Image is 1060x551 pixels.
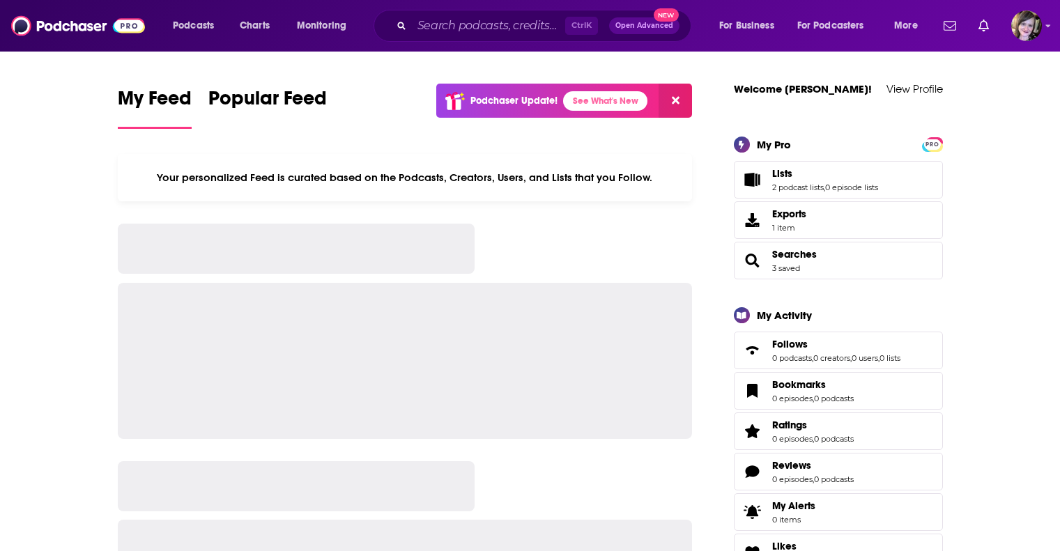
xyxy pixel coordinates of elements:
[739,170,767,189] a: Lists
[615,22,673,29] span: Open Advanced
[812,353,813,363] span: ,
[924,138,941,148] a: PRO
[772,419,807,431] span: Ratings
[886,82,943,95] a: View Profile
[734,412,943,450] span: Ratings
[757,309,812,322] div: My Activity
[772,208,806,220] span: Exports
[565,17,598,35] span: Ctrl K
[852,353,878,363] a: 0 users
[772,338,808,350] span: Follows
[734,493,943,531] a: My Alerts
[208,86,327,118] span: Popular Feed
[734,372,943,410] span: Bookmarks
[797,16,864,36] span: For Podcasters
[772,167,878,180] a: Lists
[739,251,767,270] a: Searches
[772,499,815,512] span: My Alerts
[772,459,854,472] a: Reviews
[739,502,767,522] span: My Alerts
[654,8,679,22] span: New
[739,341,767,360] a: Follows
[772,167,792,180] span: Lists
[173,16,214,36] span: Podcasts
[11,13,145,39] img: Podchaser - Follow, Share and Rate Podcasts
[938,14,962,38] a: Show notifications dropdown
[240,16,270,36] span: Charts
[118,154,693,201] div: Your personalized Feed is curated based on the Podcasts, Creators, Users, and Lists that you Follow.
[1011,10,1042,41] span: Logged in as IAmMBlankenship
[814,474,854,484] a: 0 podcasts
[739,381,767,401] a: Bookmarks
[878,353,880,363] span: ,
[772,378,854,391] a: Bookmarks
[813,474,814,484] span: ,
[772,353,812,363] a: 0 podcasts
[788,15,884,37] button: open menu
[772,338,900,350] a: Follows
[412,15,565,37] input: Search podcasts, credits, & more...
[884,15,935,37] button: open menu
[880,353,900,363] a: 0 lists
[894,16,918,36] span: More
[772,394,813,403] a: 0 episodes
[772,459,811,472] span: Reviews
[734,201,943,239] a: Exports
[739,421,767,441] a: Ratings
[231,15,278,37] a: Charts
[824,183,825,192] span: ,
[719,16,774,36] span: For Business
[772,223,806,233] span: 1 item
[814,394,854,403] a: 0 podcasts
[813,394,814,403] span: ,
[208,86,327,129] a: Popular Feed
[739,210,767,230] span: Exports
[850,353,852,363] span: ,
[734,82,872,95] a: Welcome [PERSON_NAME]!
[387,10,705,42] div: Search podcasts, credits, & more...
[924,139,941,150] span: PRO
[739,462,767,481] a: Reviews
[973,14,994,38] a: Show notifications dropdown
[563,91,647,111] a: See What's New
[734,453,943,490] span: Reviews
[470,95,558,107] p: Podchaser Update!
[772,183,824,192] a: 2 podcast lists
[1011,10,1042,41] button: Show profile menu
[772,378,826,391] span: Bookmarks
[825,183,878,192] a: 0 episode lists
[709,15,792,37] button: open menu
[772,515,815,525] span: 0 items
[734,161,943,199] span: Lists
[118,86,192,129] a: My Feed
[772,419,854,431] a: Ratings
[772,434,813,444] a: 0 episodes
[772,263,800,273] a: 3 saved
[1011,10,1042,41] img: User Profile
[734,242,943,279] span: Searches
[814,434,854,444] a: 0 podcasts
[118,86,192,118] span: My Feed
[772,474,813,484] a: 0 episodes
[297,16,346,36] span: Monitoring
[609,17,679,34] button: Open AdvancedNew
[287,15,364,37] button: open menu
[163,15,232,37] button: open menu
[772,248,817,261] a: Searches
[813,434,814,444] span: ,
[734,332,943,369] span: Follows
[813,353,850,363] a: 0 creators
[757,138,791,151] div: My Pro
